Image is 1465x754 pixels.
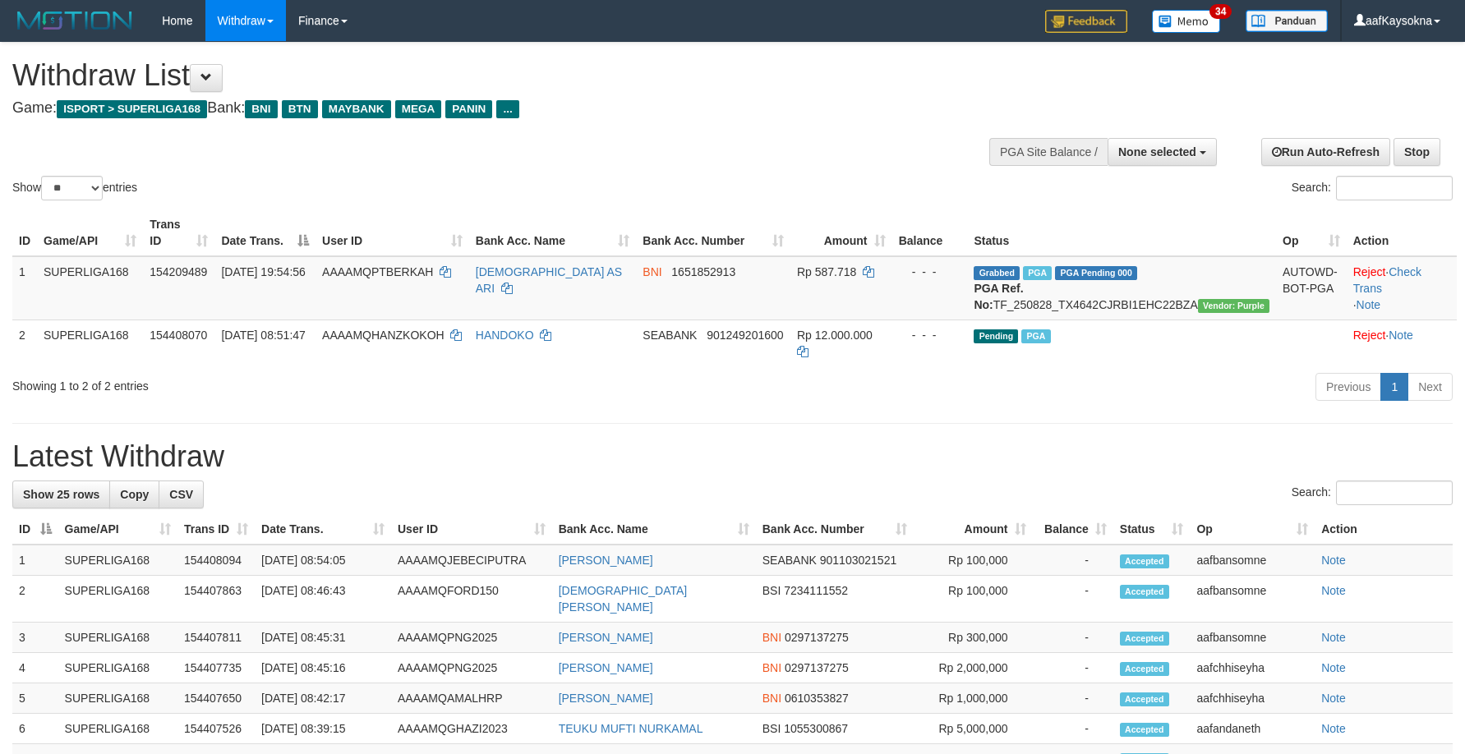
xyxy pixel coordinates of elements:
th: Balance: activate to sort column ascending [1033,514,1113,545]
td: 154407526 [177,714,255,744]
th: Status: activate to sort column ascending [1113,514,1191,545]
td: AAAAMQJEBECIPUTRA [391,545,552,576]
span: PGA Pending [1055,266,1137,280]
td: SUPERLIGA168 [58,714,177,744]
h1: Latest Withdraw [12,440,1453,473]
span: BTN [282,100,318,118]
span: MEGA [395,100,442,118]
td: 154407735 [177,653,255,683]
span: Marked by aafchhiseyha [1023,266,1052,280]
td: [DATE] 08:45:16 [255,653,391,683]
th: User ID: activate to sort column ascending [316,209,469,256]
div: - - - [899,327,961,343]
a: [PERSON_NAME] [559,554,653,567]
th: Op: activate to sort column ascending [1190,514,1315,545]
th: Game/API: activate to sort column ascending [37,209,143,256]
span: Show 25 rows [23,488,99,501]
td: - [1033,623,1113,653]
th: Bank Acc. Name: activate to sort column ascending [552,514,756,545]
h1: Withdraw List [12,59,961,92]
td: aafandaneth [1190,714,1315,744]
td: AAAAMQAMALHRP [391,683,552,714]
span: 154209489 [150,265,207,278]
a: Note [1357,298,1381,311]
th: Game/API: activate to sort column ascending [58,514,177,545]
a: Note [1321,584,1346,597]
span: Copy [120,488,149,501]
td: 3 [12,623,58,653]
td: [DATE] 08:39:15 [255,714,391,744]
button: None selected [1108,138,1217,166]
span: Grabbed [974,266,1020,280]
span: Copy 7234111552 to clipboard [784,584,848,597]
span: ISPORT > SUPERLIGA168 [57,100,207,118]
a: Run Auto-Refresh [1261,138,1390,166]
span: AAAAMQPTBERKAH [322,265,433,278]
select: Showentries [41,176,103,200]
td: SUPERLIGA168 [58,576,177,623]
span: [DATE] 19:54:56 [221,265,305,278]
td: AAAAMQGHAZI2023 [391,714,552,744]
th: Bank Acc. Name: activate to sort column ascending [469,209,637,256]
td: 2 [12,320,37,366]
td: · · [1347,256,1457,320]
td: - [1033,545,1113,576]
span: Copy 901103021521 to clipboard [820,554,896,567]
td: [DATE] 08:54:05 [255,545,391,576]
span: Accepted [1120,554,1169,568]
td: aafchhiseyha [1190,653,1315,683]
td: SUPERLIGA168 [58,623,177,653]
td: 154407863 [177,576,255,623]
a: 1 [1380,373,1408,401]
img: Feedback.jpg [1045,10,1127,33]
td: 5 [12,683,58,714]
a: TEUKU MUFTI NURKAMAL [559,722,703,735]
span: Copy 0610353827 to clipboard [785,692,849,705]
span: 34 [1209,4,1232,19]
span: BSI [762,722,781,735]
b: PGA Ref. No: [974,282,1023,311]
td: [DATE] 08:42:17 [255,683,391,714]
td: aafbansomne [1190,623,1315,653]
img: Button%20Memo.svg [1152,10,1221,33]
img: MOTION_logo.png [12,8,137,33]
td: 4 [12,653,58,683]
td: Rp 1,000,000 [914,683,1033,714]
td: 2 [12,576,58,623]
span: Copy 1651852913 to clipboard [671,265,735,278]
a: Note [1389,329,1413,342]
span: Rp 12.000.000 [797,329,873,342]
td: 154407811 [177,623,255,653]
th: User ID: activate to sort column ascending [391,514,552,545]
th: Trans ID: activate to sort column ascending [143,209,214,256]
td: aafbansomne [1190,545,1315,576]
th: Bank Acc. Number: activate to sort column ascending [636,209,790,256]
a: [PERSON_NAME] [559,661,653,674]
span: None selected [1118,145,1196,159]
span: Copy 901249201600 to clipboard [707,329,783,342]
td: AAAAMQPNG2025 [391,653,552,683]
span: CSV [169,488,193,501]
span: Copy 0297137275 to clipboard [785,661,849,674]
td: Rp 100,000 [914,545,1033,576]
a: Show 25 rows [12,480,110,508]
td: SUPERLIGA168 [58,653,177,683]
td: TF_250828_TX4642CJRBI1EHC22BZA [967,256,1276,320]
input: Search: [1336,480,1453,505]
a: Reject [1353,329,1386,342]
a: Note [1321,631,1346,644]
span: BNI [762,661,781,674]
span: Accepted [1120,723,1169,737]
span: Pending [974,329,1018,343]
span: Rp 587.718 [797,265,856,278]
span: BNI [643,265,661,278]
span: Accepted [1120,632,1169,646]
a: Note [1321,661,1346,674]
a: Previous [1315,373,1381,401]
a: Check Trans [1353,265,1421,295]
td: 154407650 [177,683,255,714]
a: Note [1321,722,1346,735]
td: Rp 300,000 [914,623,1033,653]
a: Note [1321,692,1346,705]
td: [DATE] 08:46:43 [255,576,391,623]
